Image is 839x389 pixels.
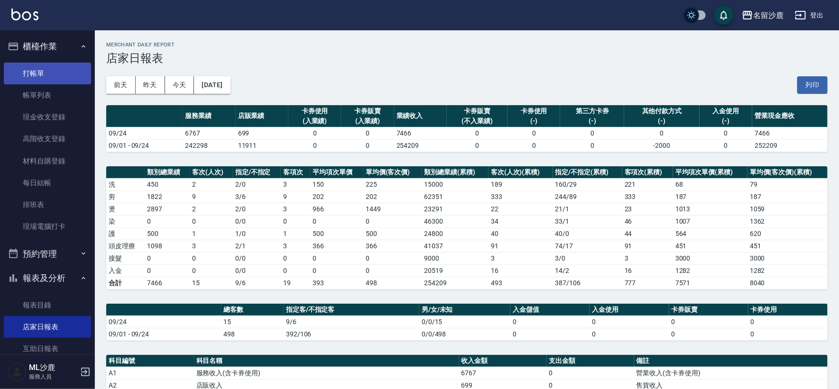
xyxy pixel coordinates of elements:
th: 指定客/不指定客 [284,304,419,316]
td: 0 [590,328,669,340]
td: 1 / 0 [233,227,281,240]
td: 46 [622,215,673,227]
img: Logo [11,9,38,20]
td: 620 [747,227,828,240]
td: 62351 [422,190,489,203]
th: 客次(人次)(累積) [489,166,553,179]
td: 68 [673,178,747,190]
td: 1 [190,227,232,240]
td: 21 / 1 [553,203,622,215]
th: 指定/不指定 [233,166,281,179]
td: 0 [624,127,700,139]
td: 1282 [673,264,747,277]
td: 0 [363,215,422,227]
td: 3 [622,252,673,264]
button: 名留沙鹿 [738,6,787,25]
td: 0 [510,316,590,328]
td: 7571 [673,277,747,289]
td: 7466 [145,277,190,289]
td: 7466 [752,127,828,139]
th: 卡券使用 [748,304,828,316]
div: 卡券使用 [291,106,339,116]
td: 0 [507,127,560,139]
th: 業績收入 [394,105,447,127]
td: 0 [363,252,422,264]
td: 1362 [747,215,828,227]
td: 500 [145,227,190,240]
td: 1059 [747,203,828,215]
a: 材料自購登錄 [4,150,91,172]
button: 報表及分析 [4,266,91,290]
td: 3 [281,240,310,252]
td: 777 [622,277,673,289]
td: 225 [363,178,422,190]
div: (不入業績) [449,116,505,126]
td: 44 [622,227,673,240]
td: 洗 [106,178,145,190]
td: 23291 [422,203,489,215]
th: 客次(人次) [190,166,232,179]
a: 互助日報表 [4,338,91,360]
td: 0 [669,316,748,328]
td: 0 [669,328,748,340]
td: 500 [310,227,363,240]
td: 0 [190,215,232,227]
th: 單均價(客次價) [363,166,422,179]
td: 202 [363,190,422,203]
td: 451 [673,240,747,252]
td: 0 [145,264,190,277]
td: 0 [700,139,752,152]
th: 客項次 [281,166,310,179]
td: 0 [447,139,507,152]
td: 0 [590,316,669,328]
th: 單均價(客次價)(累積) [747,166,828,179]
td: 染 [106,215,145,227]
table: a dense table [106,105,828,152]
td: 合計 [106,277,145,289]
td: 0 [700,127,752,139]
td: A1 [106,367,194,379]
td: 19 [281,277,310,289]
td: 160 / 29 [553,178,622,190]
td: 202 [310,190,363,203]
td: 9/6 [284,316,419,328]
td: 0 [281,215,310,227]
td: 0 [288,127,341,139]
td: 0 [190,264,232,277]
td: 6767 [183,127,235,139]
td: 接髮 [106,252,145,264]
td: 0 [145,252,190,264]
div: (-) [562,116,622,126]
th: 客項次(累積) [622,166,673,179]
td: 1007 [673,215,747,227]
td: 1282 [747,264,828,277]
td: 1098 [145,240,190,252]
td: 護 [106,227,145,240]
td: 242298 [183,139,235,152]
td: 1822 [145,190,190,203]
td: 40 [489,227,553,240]
td: 1449 [363,203,422,215]
a: 現場電腦打卡 [4,216,91,237]
td: 頭皮理療 [106,240,145,252]
td: 91 [622,240,673,252]
a: 打帳單 [4,63,91,84]
td: 7466 [394,127,447,139]
td: 2 / 0 [233,203,281,215]
td: 79 [747,178,828,190]
a: 店家日報表 [4,316,91,338]
a: 每日結帳 [4,172,91,194]
td: 498 [363,277,422,289]
th: 科目名稱 [194,355,459,367]
td: 09/01 - 09/24 [106,328,221,340]
td: 16 [622,264,673,277]
td: 0 [190,252,232,264]
div: 其他付款方式 [627,106,697,116]
td: 0 [748,328,828,340]
td: 0/0/498 [419,328,510,340]
td: 0 [507,139,560,152]
td: 493 [489,277,553,289]
th: 入金使用 [590,304,669,316]
td: 333 [489,190,553,203]
a: 帳單列表 [4,84,91,106]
